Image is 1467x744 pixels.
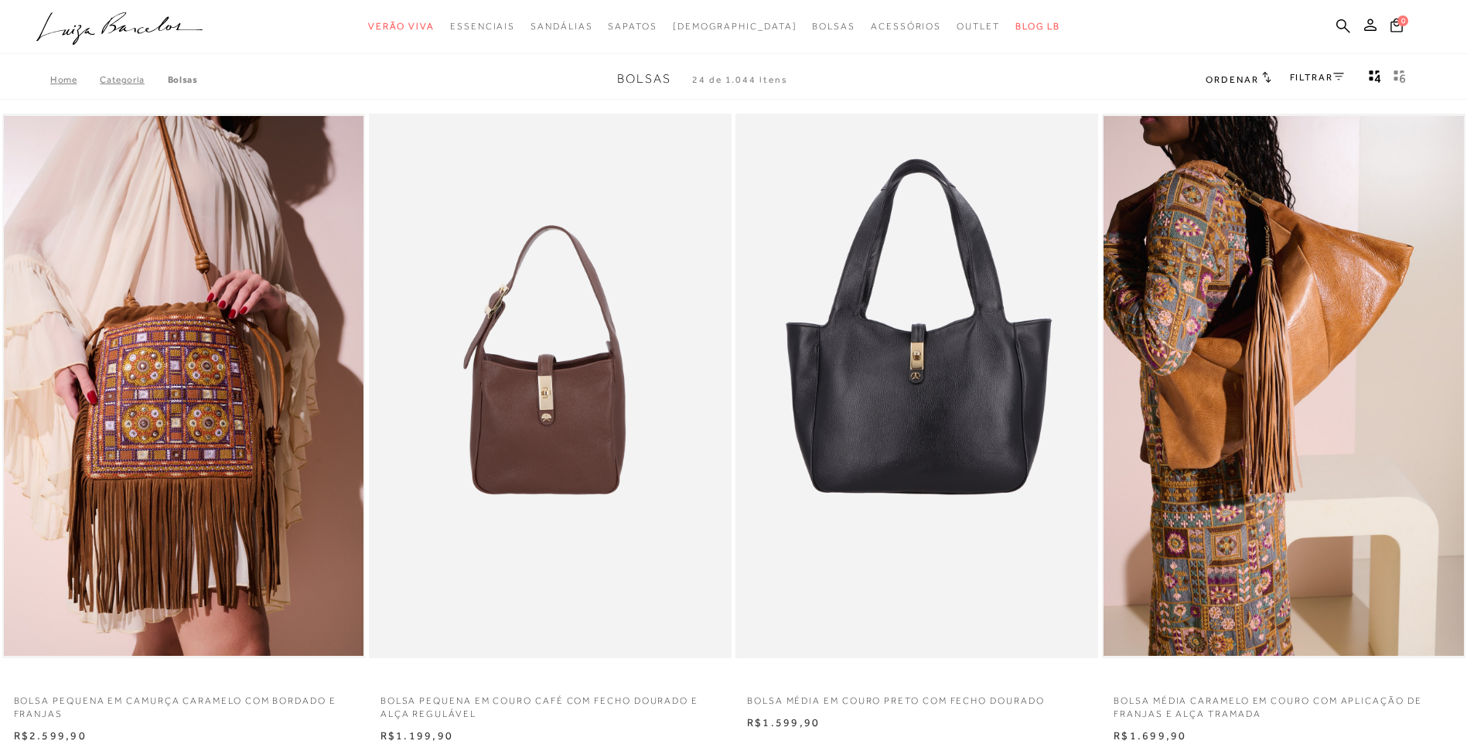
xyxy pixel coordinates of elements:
[1206,74,1258,85] span: Ordenar
[871,21,941,32] span: Acessórios
[1290,72,1344,83] a: FILTRAR
[812,21,855,32] span: Bolsas
[168,74,198,85] a: Bolsas
[871,12,941,41] a: noSubCategoriesText
[692,74,788,85] span: 24 de 1.044 itens
[735,685,1098,708] a: BOLSA MÉDIA EM COURO PRETO COM FECHO DOURADO
[737,116,1097,656] img: BOLSA MÉDIA EM COURO PRETO COM FECHO DOURADO
[1102,685,1465,721] a: BOLSA MÉDIA CARAMELO EM COURO COM APLICAÇÃO DE FRANJAS E ALÇA TRAMADA
[368,21,435,32] span: Verão Viva
[1386,17,1407,38] button: 0
[1364,69,1386,89] button: Mostrar 4 produtos por linha
[957,12,1000,41] a: noSubCategoriesText
[1015,21,1060,32] span: BLOG LB
[1104,116,1463,656] a: BOLSA MÉDIA CARAMELO EM COURO COM APLICAÇÃO DE FRANJAS E ALÇA TRAMADA BOLSA MÉDIA CARAMELO EM COU...
[673,21,797,32] span: [DEMOGRAPHIC_DATA]
[673,12,797,41] a: noSubCategoriesText
[531,21,592,32] span: Sandálias
[1389,69,1411,89] button: gridText6Desc
[50,74,100,85] a: Home
[2,685,365,721] a: BOLSA PEQUENA EM CAMURÇA CARAMELO COM BORDADO E FRANJAS
[1114,729,1186,742] span: R$1.699,90
[380,729,453,742] span: R$1.199,90
[100,74,167,85] a: Categoria
[369,685,732,721] a: BOLSA PEQUENA EM COURO CAFÉ COM FECHO DOURADO E ALÇA REGULÁVEL
[812,12,855,41] a: noSubCategoriesText
[608,12,657,41] a: noSubCategoriesText
[368,12,435,41] a: noSubCategoriesText
[737,116,1097,656] a: BOLSA MÉDIA EM COURO PRETO COM FECHO DOURADO BOLSA MÉDIA EM COURO PRETO COM FECHO DOURADO
[14,729,87,742] span: R$2.599,90
[1104,116,1463,656] img: BOLSA MÉDIA CARAMELO EM COURO COM APLICAÇÃO DE FRANJAS E ALÇA TRAMADA
[450,21,515,32] span: Essenciais
[1015,12,1060,41] a: BLOG LB
[747,716,820,729] span: R$1.599,90
[608,21,657,32] span: Sapatos
[617,72,671,86] span: Bolsas
[957,21,1000,32] span: Outlet
[4,116,363,656] a: BOLSA PEQUENA EM CAMURÇA CARAMELO COM BORDADO E FRANJAS BOLSA PEQUENA EM CAMURÇA CARAMELO COM BOR...
[370,116,730,656] a: BOLSA PEQUENA EM COURO CAFÉ COM FECHO DOURADO E ALÇA REGULÁVEL BOLSA PEQUENA EM COURO CAFÉ COM FE...
[370,116,730,656] img: BOLSA PEQUENA EM COURO CAFÉ COM FECHO DOURADO E ALÇA REGULÁVEL
[531,12,592,41] a: noSubCategoriesText
[450,12,515,41] a: noSubCategoriesText
[1397,15,1408,26] span: 0
[4,116,363,656] img: BOLSA PEQUENA EM CAMURÇA CARAMELO COM BORDADO E FRANJAS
